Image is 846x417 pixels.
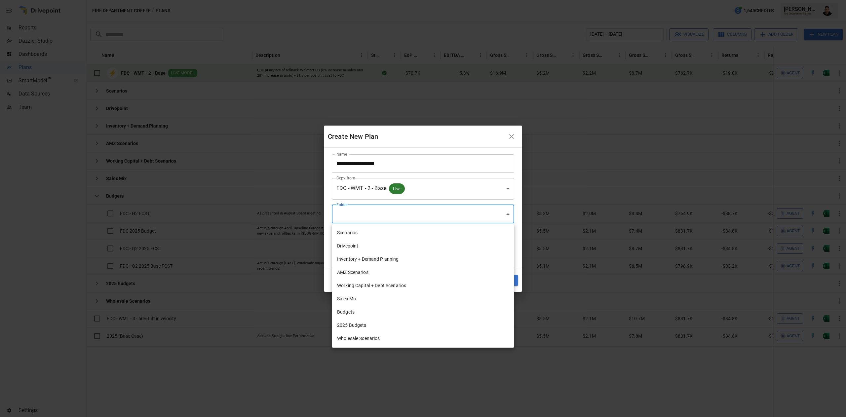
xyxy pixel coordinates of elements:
[332,252,514,266] li: Inventory + Demand Planning
[332,279,514,292] li: Working Capital + Debt Scenarios
[332,266,514,279] li: AMZ Scenarios
[332,305,514,319] li: Budgets
[332,239,514,252] li: Drivepoint
[332,226,514,239] li: Scenarios
[332,332,514,345] li: Wholesale Scenarios
[332,292,514,305] li: Salex Mix
[332,319,514,332] li: 2025 Budgets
